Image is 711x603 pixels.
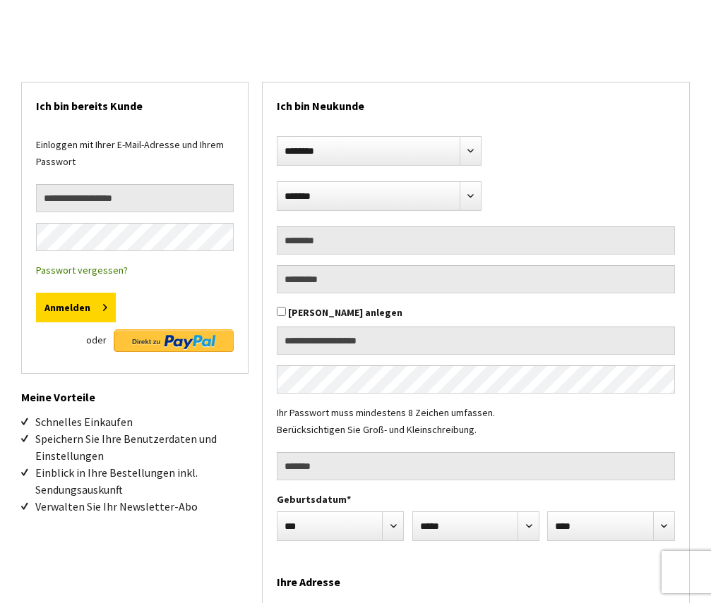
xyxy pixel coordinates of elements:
h2: Meine Vorteile [21,374,249,406]
a: Passwort vergessen? [36,264,128,276]
h2: Ich bin bereits Kunde [36,83,234,122]
div: Einloggen mit Ihrer E-Mail-Adresse und Ihrem Passwort [36,136,234,184]
li: Schnelles Einkaufen [35,413,249,430]
li: Einblick in Ihre Bestellungen inkl. Sendungsauskunft [35,464,249,498]
li: Speichern Sie Ihre Benutzerdaten und Einstellungen [35,430,249,464]
span: oder [86,329,107,351]
h2: Ich bin Neukunde [277,83,675,122]
h2: Ihre Adresse [277,559,675,598]
label: Geburtsdatum* [277,491,675,508]
img: Direkt zu PayPal Button [114,329,234,352]
li: Verwalten Sie Ihr Newsletter-Abo [35,498,249,515]
div: Ihr Passwort muss mindestens 8 Zeichen umfassen. Berücksichtigen Sie Groß- und Kleinschreibung. [277,404,675,452]
button: Anmelden [36,293,116,322]
label: [PERSON_NAME] anlegen [288,306,402,319]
